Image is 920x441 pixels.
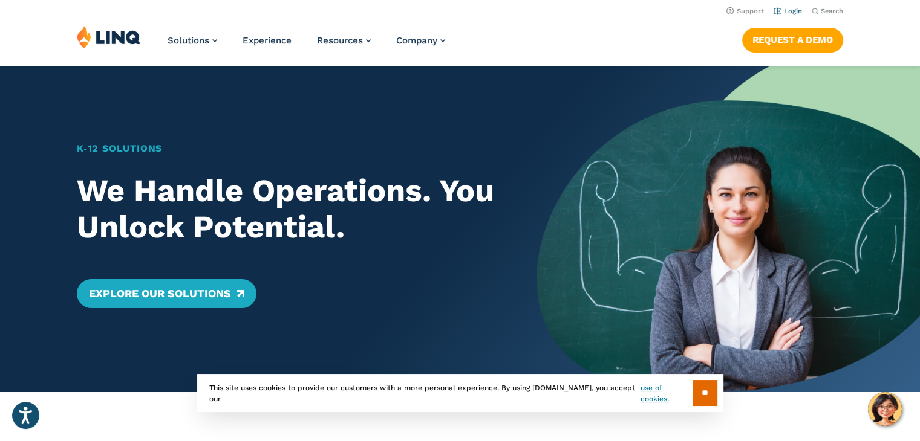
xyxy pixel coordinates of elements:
[77,173,500,245] h2: We Handle Operations. You Unlock Potential.
[168,35,217,46] a: Solutions
[243,35,292,46] a: Experience
[641,382,692,404] a: use of cookies.
[317,35,363,46] span: Resources
[821,7,843,15] span: Search
[317,35,371,46] a: Resources
[396,35,445,46] a: Company
[77,25,141,48] img: LINQ | K‑12 Software
[77,141,500,156] h1: K‑12 Solutions
[812,7,843,16] button: Open Search Bar
[774,7,802,15] a: Login
[742,28,843,52] a: Request a Demo
[77,279,256,308] a: Explore Our Solutions
[168,25,445,65] nav: Primary Navigation
[168,35,209,46] span: Solutions
[537,66,920,392] img: Home Banner
[742,25,843,52] nav: Button Navigation
[396,35,437,46] span: Company
[726,7,764,15] a: Support
[868,392,902,426] button: Hello, have a question? Let’s chat.
[197,374,723,412] div: This site uses cookies to provide our customers with a more personal experience. By using [DOMAIN...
